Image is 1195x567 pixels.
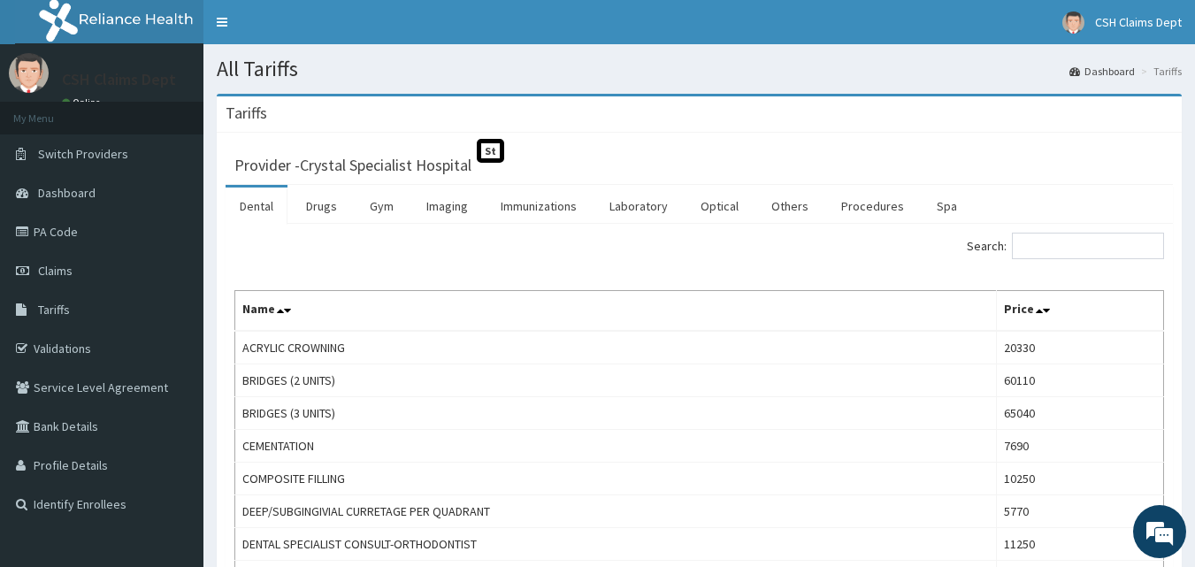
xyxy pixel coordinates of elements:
[996,291,1163,332] th: Price
[9,53,49,93] img: User Image
[1069,64,1135,79] a: Dashboard
[235,430,997,463] td: CEMENTATION
[234,157,471,173] h3: Provider - Crystal Specialist Hospital
[996,364,1163,397] td: 60110
[235,495,997,528] td: DEEP/SUBGINGIVIAL CURRETAGE PER QUADRANT
[967,233,1164,259] label: Search:
[38,146,128,162] span: Switch Providers
[996,495,1163,528] td: 5770
[356,188,408,225] a: Gym
[757,188,823,225] a: Others
[235,397,997,430] td: BRIDGES (3 UNITS)
[217,57,1182,80] h1: All Tariffs
[1062,11,1084,34] img: User Image
[62,96,104,109] a: Online
[38,263,73,279] span: Claims
[686,188,753,225] a: Optical
[996,397,1163,430] td: 65040
[1012,233,1164,259] input: Search:
[292,188,351,225] a: Drugs
[226,105,267,121] h3: Tariffs
[38,302,70,318] span: Tariffs
[38,185,96,201] span: Dashboard
[996,331,1163,364] td: 20330
[235,364,997,397] td: BRIDGES (2 UNITS)
[235,528,997,561] td: DENTAL SPECIALIST CONSULT-ORTHODONTIST
[235,331,997,364] td: ACRYLIC CROWNING
[996,463,1163,495] td: 10250
[996,430,1163,463] td: 7690
[827,188,918,225] a: Procedures
[595,188,682,225] a: Laboratory
[486,188,591,225] a: Immunizations
[235,463,997,495] td: COMPOSITE FILLING
[226,188,287,225] a: Dental
[412,188,482,225] a: Imaging
[996,528,1163,561] td: 11250
[1095,14,1182,30] span: CSH Claims Dept
[235,291,997,332] th: Name
[477,139,504,163] span: St
[62,72,176,88] p: CSH Claims Dept
[923,188,971,225] a: Spa
[1137,64,1182,79] li: Tariffs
